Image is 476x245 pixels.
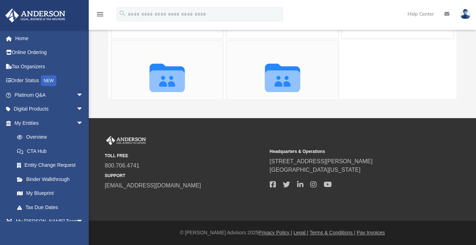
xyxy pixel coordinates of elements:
a: Online Ordering [5,46,94,60]
a: Terms & Conditions | [310,230,355,235]
span: arrow_drop_down [76,102,91,117]
a: Digital Productsarrow_drop_down [5,102,94,116]
img: User Pic [460,9,471,19]
span: arrow_drop_down [76,214,91,229]
div: NEW [41,75,56,86]
a: Overview [10,130,94,144]
a: [GEOGRAPHIC_DATA][US_STATE] [269,167,360,173]
a: [EMAIL_ADDRESS][DOMAIN_NAME] [105,182,201,188]
a: Pay Invoices [357,230,385,235]
a: menu [96,14,104,18]
a: My Entitiesarrow_drop_down [5,116,94,130]
small: SUPPORT [105,172,264,179]
small: TOLL FREE [105,153,264,159]
img: Anderson Advisors Platinum Portal [105,136,147,145]
small: Headquarters & Operations [269,148,429,155]
a: Entity Change Request [10,158,94,172]
i: menu [96,10,104,18]
a: 800.706.4741 [105,163,139,169]
a: CTA Hub [10,144,94,158]
span: arrow_drop_down [76,88,91,102]
a: Legal | [294,230,308,235]
a: My Blueprint [10,186,91,201]
a: Platinum Q&Aarrow_drop_down [5,88,94,102]
i: search [119,10,126,17]
span: arrow_drop_down [76,116,91,131]
a: Home [5,31,94,46]
a: Binder Walkthrough [10,172,94,186]
div: © [PERSON_NAME] Advisors 2025 [89,229,476,236]
a: Tax Organizers [5,59,94,74]
a: Order StatusNEW [5,74,94,88]
a: Tax Due Dates [10,200,94,214]
img: Anderson Advisors Platinum Portal [3,9,67,22]
a: [STREET_ADDRESS][PERSON_NAME] [269,158,372,164]
a: Privacy Policy | [258,230,292,235]
a: My [PERSON_NAME] Teamarrow_drop_down [5,214,91,229]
